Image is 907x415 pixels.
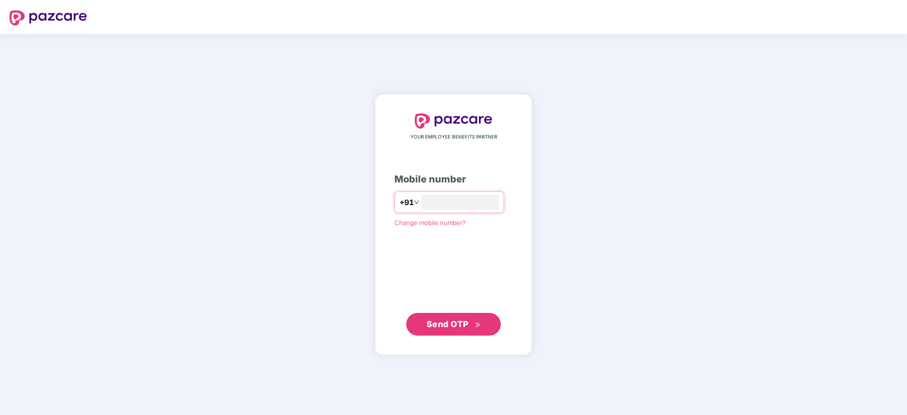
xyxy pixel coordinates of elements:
[410,133,497,141] span: YOUR EMPLOYEE BENEFITS PARTNER
[427,319,469,329] span: Send OTP
[414,199,419,205] span: down
[400,197,414,208] span: +91
[415,113,492,129] img: logo
[9,10,87,26] img: logo
[475,322,481,328] span: double-right
[394,172,513,187] div: Mobile number
[406,313,501,336] button: Send OTPdouble-right
[394,219,466,226] a: Change mobile number?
